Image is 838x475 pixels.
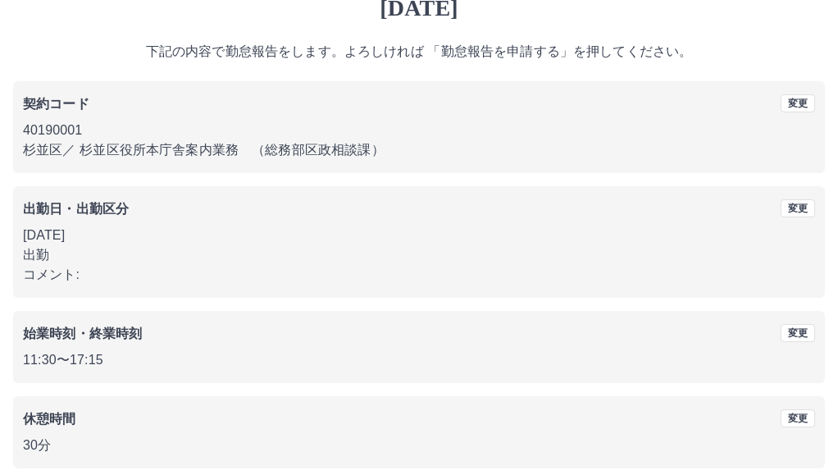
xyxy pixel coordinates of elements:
button: 変更 [781,324,815,342]
button: 変更 [781,409,815,427]
p: 11:30 〜 17:15 [23,350,815,370]
p: 下記の内容で勤怠報告をします。よろしければ 「勤怠報告を申請する」を押してください。 [13,42,825,62]
b: 出勤日・出勤区分 [23,202,129,216]
p: [DATE] [23,226,815,245]
p: 杉並区 ／ 杉並区役所本庁舎案内業務 （総務部区政相談課） [23,140,815,160]
p: コメント: [23,265,815,285]
b: 休憩時間 [23,412,76,426]
p: 30分 [23,436,815,455]
p: 40190001 [23,121,815,140]
button: 変更 [781,199,815,217]
button: 変更 [781,94,815,112]
p: 出勤 [23,245,815,265]
b: 契約コード [23,97,89,111]
b: 始業時刻・終業時刻 [23,327,142,340]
